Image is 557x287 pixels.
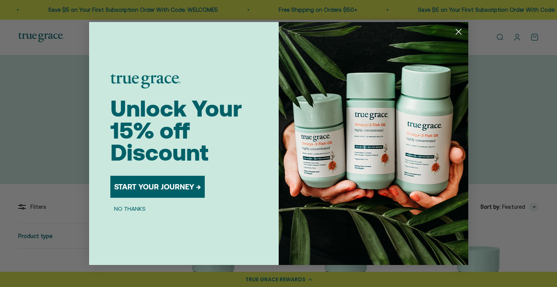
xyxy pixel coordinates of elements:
button: Close dialog [452,25,465,38]
img: 098727d5-50f8-4f9b-9554-844bb8da1403.jpeg [279,22,468,265]
img: logo placeholder [110,74,180,88]
button: NO THANKS [110,204,149,213]
span: Unlock Your 15% off Discount [110,95,242,166]
button: START YOUR JOURNEY → [110,176,205,198]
